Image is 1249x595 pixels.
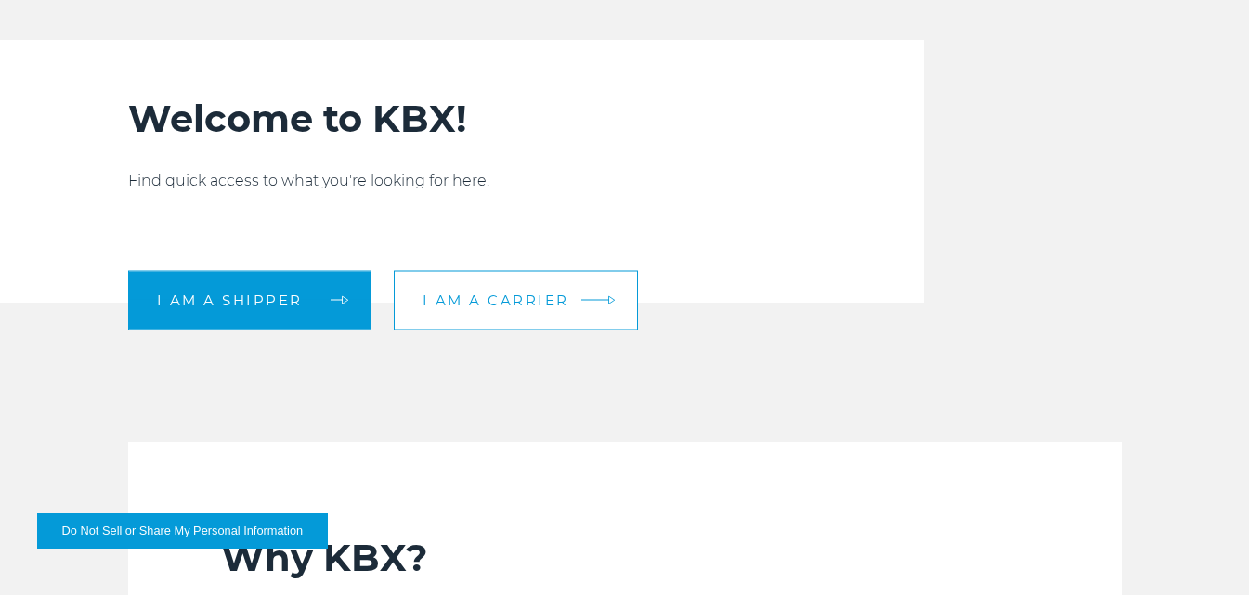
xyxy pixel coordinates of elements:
[157,293,303,307] span: I am a shipper
[607,295,615,305] img: arrow
[423,293,569,307] span: I am a carrier
[128,170,802,192] p: Find quick access to what you're looking for here.
[1156,506,1249,595] iframe: Chat Widget
[221,535,1029,581] h2: Why KBX?
[128,96,802,142] h2: Welcome to KBX!
[394,270,638,330] a: I am a carrier arrow arrow
[128,270,371,330] a: I am a shipper arrow arrow
[37,513,328,549] button: Do Not Sell or Share My Personal Information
